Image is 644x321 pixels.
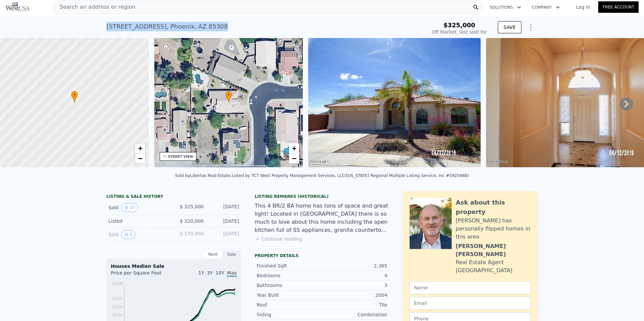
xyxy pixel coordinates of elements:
[209,218,239,224] div: [DATE]
[410,297,531,310] input: Email
[180,204,204,209] span: $ 325,000
[207,270,213,276] span: 3Y
[456,217,531,241] div: [PERSON_NAME] has personally flipped homes in this area
[484,1,526,13] button: Solutions
[322,301,387,308] div: Tile
[456,258,504,266] div: Real Estate Agent
[112,305,123,309] tspan: $224
[198,270,204,276] span: 1Y
[216,270,224,276] span: 10Y
[322,282,387,289] div: 3
[222,250,241,259] div: Sale
[225,92,232,98] span: •
[456,198,531,217] div: Ask about this property
[524,21,538,34] button: Show Options
[180,231,204,236] span: $ 170,000
[255,253,389,258] div: Property details
[255,194,389,199] div: Listing Remarks (Historical)
[71,91,78,103] div: •
[410,281,531,294] input: Name
[203,250,222,259] div: Rent
[498,21,521,33] button: SAVE
[225,91,232,103] div: •
[112,296,123,301] tspan: $254
[257,272,322,279] div: Bedrooms
[255,236,302,242] button: Continue reading
[456,242,531,258] div: [PERSON_NAME] [PERSON_NAME]
[138,144,142,152] span: +
[257,262,322,269] div: Finished Sqft
[255,202,389,234] div: This 4 BR/2 BA home has tons of space and great light! Located in [GEOGRAPHIC_DATA] there is so m...
[432,29,487,35] div: Off Market, last sold for
[292,144,296,152] span: +
[106,194,241,201] div: LISTING & SALE HISTORY
[568,4,598,10] a: Log In
[227,270,237,277] span: Max
[108,218,168,224] div: Listed
[322,292,387,298] div: 2004
[257,282,322,289] div: Bathrooms
[112,313,123,317] tspan: $194
[322,272,387,279] div: 4
[180,218,204,224] span: $ 320,000
[209,203,239,212] div: [DATE]
[456,266,512,275] div: [GEOGRAPHIC_DATA]
[322,262,387,269] div: 2,365
[257,311,322,318] div: Siding
[308,38,481,167] img: Sale: 10251793 Parcel: 10687050
[598,1,639,13] a: Free Account
[232,173,469,178] div: Listed by TCT West Property Management Services, LLC ([US_STATE] Regional Multiple Listing Servic...
[71,92,78,98] span: •
[257,292,322,298] div: Year Built
[112,281,123,286] tspan: $308
[138,154,142,163] span: −
[121,230,135,239] button: View historical data
[108,203,168,212] div: Sold
[54,3,135,11] span: Search an address or region
[111,263,237,270] div: Houses Median Sale
[289,153,299,164] a: Zoom out
[106,22,228,31] div: [STREET_ADDRESS] , Phoenix , AZ 85308
[175,173,232,178] div: Sold by Libertas Real Estate .
[135,143,145,153] a: Zoom in
[292,154,296,163] span: −
[135,153,145,164] a: Zoom out
[5,2,30,12] img: Pellego
[108,230,168,239] div: Sold
[322,311,387,318] div: Combination
[209,230,239,239] div: [DATE]
[168,154,193,159] div: STREET VIEW
[121,203,138,212] button: View historical data
[289,143,299,153] a: Zoom in
[111,270,174,280] div: Price per Square Foot
[257,301,322,308] div: Roof
[443,22,475,29] span: $325,000
[526,1,565,13] button: Company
